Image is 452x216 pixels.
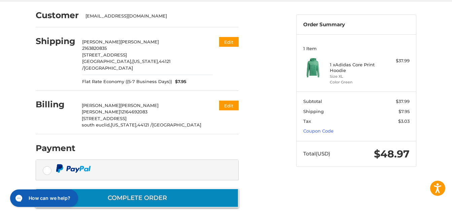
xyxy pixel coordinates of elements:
[82,59,171,71] span: 44121 /
[82,59,132,64] span: [GEOGRAPHIC_DATA],
[36,143,75,153] h2: Payment
[396,99,410,104] span: $37.99
[137,122,152,128] span: 44121 /
[82,39,120,44] span: [PERSON_NAME]
[303,118,311,124] span: Tax
[330,74,381,79] li: Size XL
[303,109,324,114] span: Shipping
[82,78,172,85] span: Flat Rate Economy ((5-7 Business Days))
[82,116,127,121] span: [STREET_ADDRESS]
[219,101,239,110] button: Edit
[303,128,334,134] a: Coupon Code
[82,45,107,51] span: 2163820835
[7,187,80,209] iframe: Gorgias live chat messenger
[36,99,75,110] h2: Billing
[82,122,111,128] span: south euclid,
[36,10,79,21] h2: Customer
[398,109,410,114] span: $7.95
[303,22,410,28] h3: Order Summary
[85,13,232,20] div: [EMAIL_ADDRESS][DOMAIN_NAME]
[330,62,381,73] h4: 1 x Adidas Core Print Hoodie
[120,109,147,114] span: 12164692083
[84,65,133,71] span: [GEOGRAPHIC_DATA]
[172,78,187,85] span: $7.95
[303,99,322,104] span: Subtotal
[120,103,159,108] span: [PERSON_NAME]
[56,164,91,173] img: PayPal icon
[303,46,410,51] h3: 1 Item
[82,52,127,58] span: [STREET_ADDRESS]
[120,39,159,44] span: [PERSON_NAME]
[111,122,137,128] span: [US_STATE],
[36,188,239,208] button: Complete order
[374,148,410,160] span: $48.97
[82,103,120,108] span: [PERSON_NAME]
[398,118,410,124] span: $3.03
[303,150,330,157] span: Total (USD)
[132,59,159,64] span: [US_STATE],
[36,36,75,46] h2: Shipping
[383,58,410,64] div: $37.99
[330,79,381,85] li: Color Green
[219,37,239,47] button: Edit
[152,122,201,128] span: [GEOGRAPHIC_DATA]
[82,109,120,114] span: [PERSON_NAME]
